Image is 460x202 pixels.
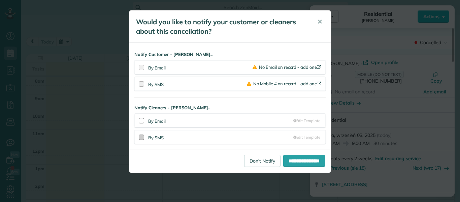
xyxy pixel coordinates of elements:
[293,135,320,140] a: Edit Template
[136,17,308,36] h5: Would you like to notify your customer or cleaners about this cancellation?
[148,80,247,88] div: By SMS
[148,133,293,141] div: By SMS
[247,81,323,86] a: No Mobile # on record - add one
[317,18,322,26] span: ✕
[134,51,326,58] strong: Notify Customer - [PERSON_NAME]..
[293,118,320,123] a: Edit Template
[244,155,281,167] a: Don't Notify
[148,65,253,71] div: By Email
[134,105,326,111] strong: Notify Cleaners - [PERSON_NAME]..
[253,64,323,70] a: No Email on record - add one
[148,117,293,124] div: By Email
